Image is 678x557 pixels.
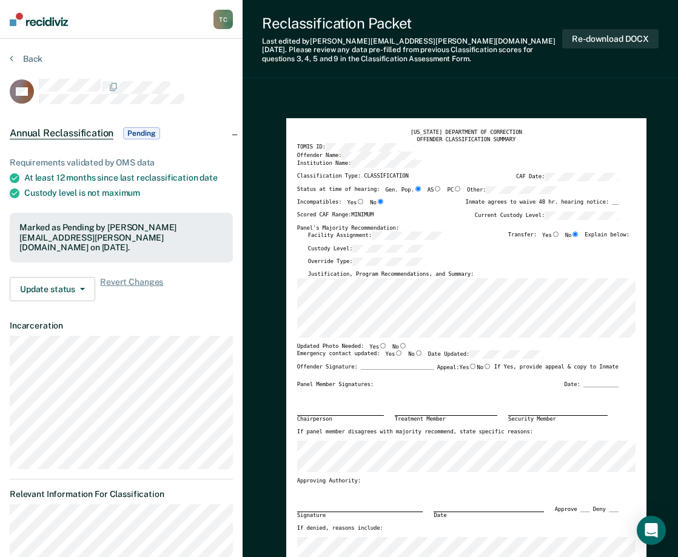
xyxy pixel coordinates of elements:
span: Revert Changes [100,277,163,301]
div: Signature [297,512,423,519]
label: If denied, reasons include: [297,525,383,532]
label: Yes [386,350,403,359]
label: Yes [347,199,364,207]
div: Emergency contact updated: [297,350,543,364]
input: Yes [469,364,477,369]
div: Incompatibles: [297,199,384,212]
label: No [565,232,580,240]
input: No [399,343,407,349]
label: Custody Level: [308,245,426,253]
label: If panel member disagrees with majority recommend, state specific reasons: [297,429,533,436]
div: Date [434,512,543,519]
div: Marked as Pending by [PERSON_NAME][EMAIL_ADDRESS][PERSON_NAME][DOMAIN_NAME] on [DATE]. [19,222,223,253]
input: CAF Date: [545,173,619,181]
dt: Relevant Information For Classification [10,489,233,499]
div: Offender Signature: _______________________ If Yes, provide appeal & copy to Inmate [297,364,619,381]
input: Facility Assignment: [372,232,446,240]
input: No [483,364,491,369]
label: No [477,364,491,372]
input: Yes [395,350,403,356]
img: Recidiviz [10,13,68,26]
div: Panel's Majority Recommendation: [297,225,619,232]
div: Requirements validated by OMS data [10,158,233,168]
input: Custody Level: [352,245,426,253]
input: Offender Name: [341,152,415,160]
input: Gen. Pop. [414,186,422,192]
div: Approve ___ Deny ___ [555,506,619,525]
label: Justification, Program Recommendations, and Summary: [308,271,474,278]
label: Gen. Pop. [386,186,422,195]
div: Transfer: Explain below: [508,232,629,245]
div: Panel Member Signatures: [297,381,374,389]
label: Scored CAF Range: MINIMUM [297,212,374,220]
label: No [370,199,384,207]
input: TOMIS ID: [326,143,400,152]
input: Current Custody Level: [545,212,619,220]
label: No [408,350,423,359]
input: Date Updated: [469,350,543,359]
span: maximum [102,188,140,198]
div: Last edited by [PERSON_NAME][EMAIL_ADDRESS][PERSON_NAME][DOMAIN_NAME] . Please review any data pr... [262,37,562,63]
label: AS [428,186,442,195]
div: Status at time of hearing: [297,186,560,199]
input: No [377,199,384,204]
label: Appeal: [437,364,491,376]
button: Re-download DOCX [562,29,659,49]
dt: Incarceration [10,321,233,331]
button: Back [10,53,42,64]
button: TC [213,10,233,29]
input: No [571,232,579,237]
label: Override Type: [308,258,426,266]
input: No [415,350,423,356]
label: Other: [467,186,560,195]
button: Update status [10,277,95,301]
span: date [200,173,217,182]
label: Current Custody Level: [475,212,619,220]
div: Treatment Member [395,415,497,423]
input: Yes [379,343,387,349]
label: Yes [460,364,477,372]
label: Offender Name: [297,152,415,160]
div: Open Intercom Messenger [637,516,666,545]
div: [US_STATE] DEPARTMENT OF CORRECTION [297,129,636,136]
input: Yes [552,232,560,237]
div: Approving Authority: [297,478,619,485]
label: PC [447,186,462,195]
div: Custody level is not [24,188,233,198]
label: Facility Assignment: [308,232,446,240]
label: No [392,343,407,351]
div: Inmate agrees to waive 48 hr. hearing notice: __ [465,199,618,212]
div: Updated Photo Needed: [297,343,407,351]
input: AS [434,186,441,192]
div: Date: ___________ [564,381,618,389]
input: Institution Name: [351,160,425,168]
input: Yes [357,199,364,204]
div: Chairperson [297,415,384,423]
label: TOMIS ID: [297,143,400,152]
label: CAF Date: [516,173,619,181]
input: Override Type: [352,258,426,266]
label: Date Updated: [428,350,543,359]
div: At least 12 months since last reclassification [24,173,233,183]
div: OFFENDER CLASSIFICATION SUMMARY [297,136,636,144]
div: Reclassification Packet [262,15,562,32]
div: Security Member [508,415,608,423]
span: [DATE] [262,45,285,54]
span: Annual Reclassification [10,127,113,139]
input: PC [454,186,462,192]
span: Pending [123,127,159,139]
input: Other: [486,186,560,195]
label: Classification Type: CLASSIFICATION [297,173,409,181]
label: Yes [369,343,387,351]
label: Yes [542,232,560,240]
div: T C [213,10,233,29]
label: Institution Name: [297,160,425,168]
